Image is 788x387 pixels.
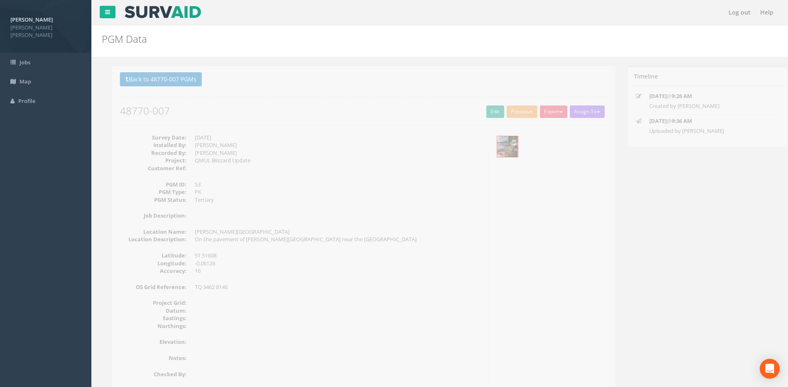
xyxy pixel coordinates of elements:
[662,92,682,100] strong: 9:26 AM
[639,117,657,125] strong: [DATE]
[110,72,192,86] button: Back to 48770-007 PGMs
[110,370,177,378] dt: Checked By:
[110,149,177,157] dt: Recorded By:
[110,322,177,330] dt: Northings:
[110,105,597,116] h2: 48770-007
[185,181,472,189] dd: S3
[102,34,663,44] h2: PGM Data
[185,141,472,149] dd: [PERSON_NAME]
[639,92,657,100] strong: [DATE]
[110,354,177,362] dt: Notes:
[110,141,177,149] dt: Installed By:
[185,252,472,260] dd: 51.51608
[110,307,177,315] dt: Datum:
[185,157,472,164] dd: QMUL Blizzard Update
[185,149,472,157] dd: [PERSON_NAME]
[110,134,177,142] dt: Survey Date:
[110,157,177,164] dt: Project:
[185,267,472,275] dd: 16
[662,117,682,125] strong: 9:36 AM
[639,92,756,100] p: @
[110,181,177,189] dt: PGM ID:
[639,102,756,110] p: Created by [PERSON_NAME]
[110,212,177,220] dt: Job Description:
[185,196,472,204] dd: Tertiary
[110,252,177,260] dt: Latitude:
[476,105,494,118] a: Edit
[530,105,557,118] button: Export
[624,73,648,79] h5: Timeline
[185,235,472,243] dd: On the pavement of [PERSON_NAME][GEOGRAPHIC_DATA] near the [GEOGRAPHIC_DATA]
[110,235,177,243] dt: Location Description:
[110,299,177,307] dt: Project Grid:
[185,260,472,267] dd: -0.06126
[110,196,177,204] dt: PGM Status:
[10,24,81,39] span: [PERSON_NAME] [PERSON_NAME]
[110,260,177,267] dt: Longitude:
[760,359,780,379] div: Open Intercom Messenger
[20,78,31,85] span: Map
[185,134,472,142] dd: [DATE]
[110,267,177,275] dt: Accuracy:
[639,117,756,125] p: @
[110,314,177,322] dt: Eastings:
[10,14,81,39] a: [PERSON_NAME] [PERSON_NAME] [PERSON_NAME]
[497,105,528,118] button: Preview
[110,338,177,346] dt: Elevation:
[18,97,35,105] span: Profile
[560,105,595,118] button: Assign To
[487,136,508,157] img: 41e45e79-9e5c-f8e1-d058-dfdf3c26ec98_3f29ce73-a84d-873e-2b5e-7de1535cc7a9_thumb.jpg
[185,188,472,196] dd: PK
[20,59,30,66] span: Jobs
[110,188,177,196] dt: PGM Type:
[10,16,53,23] strong: [PERSON_NAME]
[185,228,472,236] dd: [PERSON_NAME][GEOGRAPHIC_DATA]
[639,127,756,135] p: Uploaded by [PERSON_NAME]
[110,164,177,172] dt: Customer Ref:
[110,228,177,236] dt: Location Name:
[110,283,177,291] dt: OS Grid Reference:
[185,283,472,291] dd: TQ 3462 8146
